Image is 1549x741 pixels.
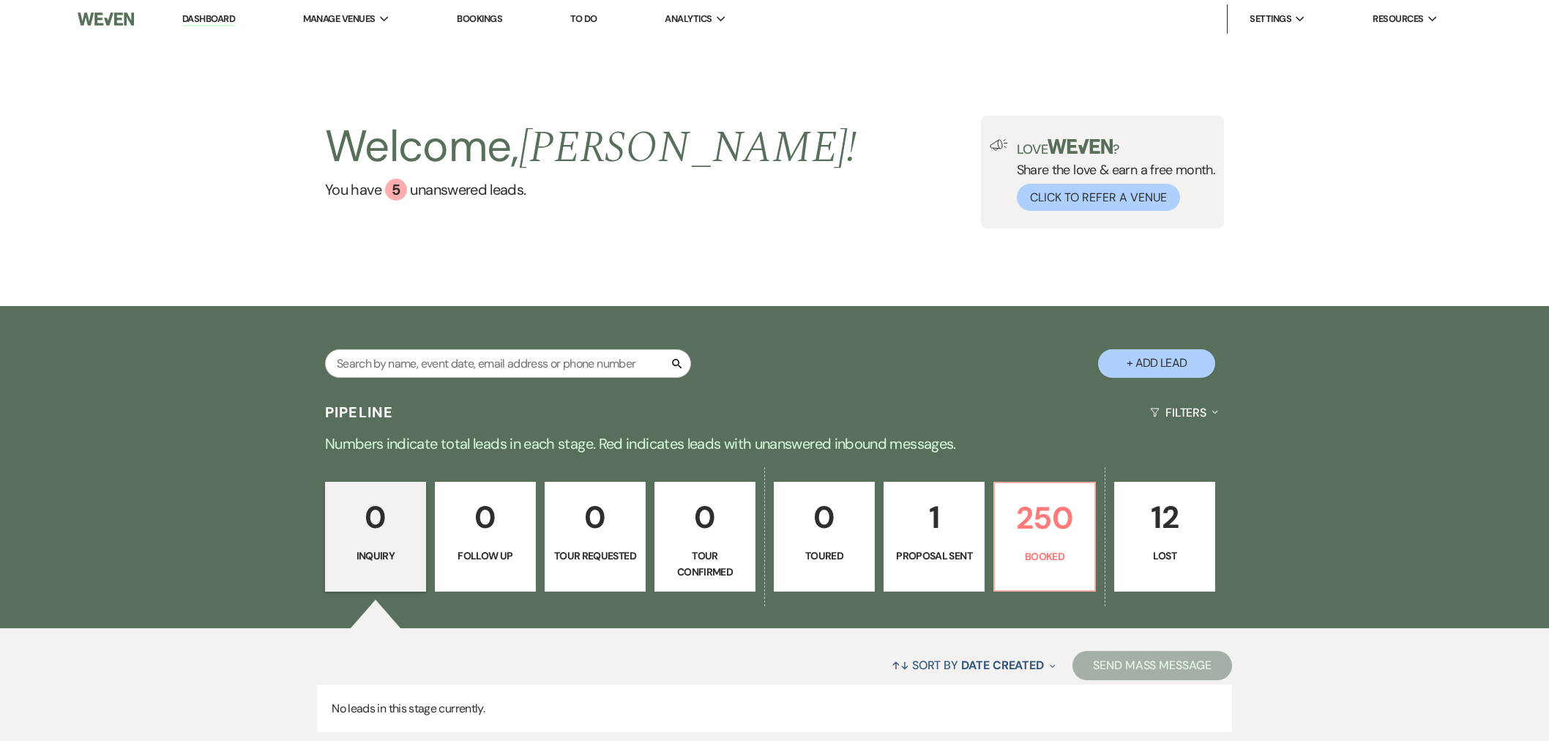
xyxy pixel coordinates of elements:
p: 0 [664,493,746,542]
p: 0 [783,493,865,542]
a: 12Lost [1114,482,1215,592]
a: To Do [570,12,597,25]
a: 0Tour Requested [545,482,646,592]
p: Inquiry [335,548,417,564]
a: 0Toured [774,482,875,592]
p: 0 [444,493,526,542]
span: ↑↓ [892,658,909,673]
span: [PERSON_NAME] ! [519,114,857,182]
img: Weven Logo [78,4,134,34]
p: Lost [1124,548,1206,564]
div: Share the love & earn a free month. [1008,139,1216,211]
h2: Welcome, [325,116,857,179]
h3: Pipeline [325,402,394,422]
div: 5 [385,179,407,201]
p: Numbers indicate total leads in each stage. Red indicates leads with unanswered inbound messages. [247,432,1302,455]
p: 0 [335,493,417,542]
button: Filters [1144,393,1224,432]
a: Dashboard [182,12,235,26]
p: 250 [1004,494,1086,543]
p: Tour Requested [554,548,636,564]
button: + Add Lead [1098,349,1215,378]
button: Click to Refer a Venue [1017,184,1180,211]
p: Follow Up [444,548,526,564]
p: 1 [893,493,975,542]
span: Manage Venues [303,12,376,26]
span: Date Created [961,658,1044,673]
a: 0Follow Up [435,482,536,592]
input: Search by name, event date, email address or phone number [325,349,691,378]
span: Analytics [665,12,712,26]
a: You have 5 unanswered leads. [325,179,857,201]
a: 0Inquiry [325,482,426,592]
p: Booked [1004,548,1086,565]
p: Tour Confirmed [664,548,746,581]
p: Proposal Sent [893,548,975,564]
span: Settings [1250,12,1291,26]
p: Love ? [1017,139,1216,156]
p: No leads in this stage currently. [317,685,1232,733]
p: 12 [1124,493,1206,542]
button: Send Mass Message [1072,651,1232,680]
span: Resources [1373,12,1423,26]
button: Sort By Date Created [886,646,1061,685]
a: Bookings [457,12,502,25]
p: 0 [554,493,636,542]
a: 250Booked [993,482,1096,592]
img: weven-logo-green.svg [1048,139,1113,154]
img: loud-speaker-illustration.svg [990,139,1008,151]
a: 1Proposal Sent [884,482,985,592]
a: 0Tour Confirmed [654,482,755,592]
p: Toured [783,548,865,564]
